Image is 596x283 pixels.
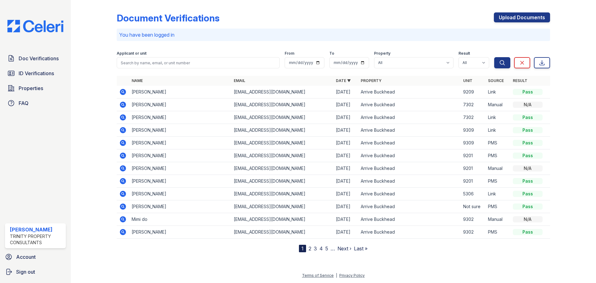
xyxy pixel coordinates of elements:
div: N/A [513,102,543,108]
td: Arrive Buckhead [358,213,460,226]
div: Document Verifications [117,12,219,24]
td: 9201 [461,149,485,162]
a: Last » [354,245,368,252]
div: Trinity Property Consultants [10,233,63,246]
td: [DATE] [333,188,358,200]
td: Manual [485,213,510,226]
td: [EMAIL_ADDRESS][DOMAIN_NAME] [231,213,333,226]
a: Result [513,78,527,83]
td: Arrive Buckhead [358,137,460,149]
td: 7302 [461,111,485,124]
td: Arrive Buckhead [358,98,460,111]
a: Next › [337,245,351,252]
td: Arrive Buckhead [358,149,460,162]
label: Property [374,51,391,56]
td: [PERSON_NAME] [129,226,231,239]
td: [DATE] [333,124,358,137]
a: ID Verifications [5,67,66,80]
td: PMS [485,200,510,213]
a: Sign out [2,266,68,278]
a: Source [488,78,504,83]
span: FAQ [19,99,29,107]
td: [PERSON_NAME] [129,188,231,200]
a: 3 [314,245,317,252]
a: Unit [463,78,472,83]
div: Pass [513,140,543,146]
span: Sign out [16,268,35,276]
div: Pass [513,229,543,235]
td: Link [485,86,510,98]
td: [EMAIL_ADDRESS][DOMAIN_NAME] [231,175,333,188]
div: 1 [299,245,306,252]
td: 9201 [461,175,485,188]
td: Arrive Buckhead [358,86,460,98]
td: 9302 [461,226,485,239]
td: [DATE] [333,111,358,124]
td: Arrive Buckhead [358,124,460,137]
td: [EMAIL_ADDRESS][DOMAIN_NAME] [231,137,333,149]
td: 9309 [461,124,485,137]
td: [PERSON_NAME] [129,200,231,213]
td: [PERSON_NAME] [129,124,231,137]
a: Account [2,251,68,263]
img: CE_Logo_Blue-a8612792a0a2168367f1c8372b55b34899dd931a85d93a1a3d3e32e68fde9ad4.png [2,20,68,32]
td: 7302 [461,98,485,111]
td: 9302 [461,213,485,226]
td: 5306 [461,188,485,200]
div: Pass [513,153,543,159]
td: [PERSON_NAME] [129,162,231,175]
td: [PERSON_NAME] [129,98,231,111]
td: [PERSON_NAME] [129,175,231,188]
td: [EMAIL_ADDRESS][DOMAIN_NAME] [231,200,333,213]
td: [DATE] [333,98,358,111]
td: [EMAIL_ADDRESS][DOMAIN_NAME] [231,111,333,124]
td: [DATE] [333,213,358,226]
td: 9201 [461,162,485,175]
div: Pass [513,89,543,95]
div: N/A [513,216,543,222]
td: Not sure [461,200,485,213]
td: [DATE] [333,226,358,239]
a: Doc Verifications [5,52,66,65]
td: [DATE] [333,137,358,149]
a: Name [132,78,143,83]
td: [DATE] [333,200,358,213]
td: 9309 [461,137,485,149]
label: From [285,51,294,56]
td: Arrive Buckhead [358,226,460,239]
td: [EMAIL_ADDRESS][DOMAIN_NAME] [231,226,333,239]
td: [PERSON_NAME] [129,86,231,98]
div: Pass [513,191,543,197]
input: Search by name, email, or unit number [117,57,280,68]
td: Arrive Buckhead [358,175,460,188]
td: Mimi do [129,213,231,226]
label: Result [458,51,470,56]
td: [EMAIL_ADDRESS][DOMAIN_NAME] [231,86,333,98]
a: Properties [5,82,66,94]
span: … [331,245,335,252]
td: [PERSON_NAME] [129,137,231,149]
td: [EMAIL_ADDRESS][DOMAIN_NAME] [231,162,333,175]
span: Properties [19,84,43,92]
label: To [329,51,334,56]
td: [EMAIL_ADDRESS][DOMAIN_NAME] [231,124,333,137]
a: 5 [325,245,328,252]
label: Applicant or unit [117,51,147,56]
td: Arrive Buckhead [358,200,460,213]
td: Arrive Buckhead [358,162,460,175]
div: Pass [513,114,543,121]
td: [DATE] [333,175,358,188]
a: Terms of Service [302,273,334,278]
td: Link [485,111,510,124]
td: [PERSON_NAME] [129,111,231,124]
a: Date ▼ [336,78,351,83]
span: ID Verifications [19,70,54,77]
span: Doc Verifications [19,55,59,62]
td: Arrive Buckhead [358,111,460,124]
td: PMS [485,137,510,149]
a: 2 [309,245,311,252]
a: Privacy Policy [339,273,365,278]
td: PMS [485,175,510,188]
span: Account [16,253,36,261]
td: Link [485,124,510,137]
